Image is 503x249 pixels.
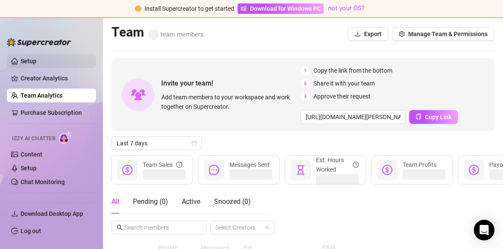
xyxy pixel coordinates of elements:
[145,5,234,12] span: Install Supercreator to get started
[11,210,18,217] span: download
[192,141,197,146] span: calendar
[382,165,392,175] span: dollar-circle
[143,160,182,169] div: Team Sales
[313,79,375,88] span: Share it with your team
[21,71,89,85] a: Creator Analytics
[408,31,488,37] span: Manage Team & Permissions
[59,131,72,144] img: AI Chatter
[301,66,310,75] span: 1
[416,114,422,120] span: copy
[209,165,219,175] span: message
[265,225,270,230] span: team
[469,165,479,175] span: dollar-circle
[399,31,405,37] span: setting
[124,223,195,232] input: Search members
[295,165,306,175] span: hourglass
[111,24,204,40] h2: Team
[161,78,301,89] span: Invite your team!
[474,220,494,240] div: Open Intercom Messenger
[355,31,361,37] span: download
[21,92,63,99] a: Team Analytics
[111,197,119,207] div: All
[392,27,494,41] button: Manage Team & Permissions
[161,92,297,111] span: Add team members to your workspace and work together on Supercreator.
[238,3,324,14] a: Download for Windows PC
[364,31,382,37] span: Export
[135,6,141,12] span: exclamation-circle
[21,210,83,217] span: Download Desktop App
[21,165,36,172] a: Setup
[117,224,123,231] span: search
[21,178,65,185] a: Chat Monitoring
[214,197,251,206] span: Snoozed ( 0 )
[21,151,42,158] a: Content
[182,197,200,206] span: Active
[313,66,392,75] span: Copy the link from the bottom
[328,4,364,12] a: not your OS?
[301,92,310,101] span: 3
[403,161,437,168] span: Team Profits
[409,110,458,124] button: Copy Link
[7,38,71,46] img: logo-BBDzfeDw.svg
[148,31,204,38] span: team members
[21,106,89,120] a: Purchase Subscription
[122,165,133,175] span: dollar-circle
[133,197,168,207] div: Pending ( 0 )
[21,197,81,211] span: Automations
[21,227,41,234] a: Log out
[12,135,55,143] span: Izzy AI Chatter
[241,6,247,12] span: windows
[229,161,270,168] span: Messages Sent
[353,155,359,174] span: question-circle
[117,137,196,150] span: Last 7 days
[316,155,359,174] div: Est. Hours Worked
[425,114,452,120] span: Copy Link
[21,58,36,65] a: Setup
[313,92,370,101] span: Approve their request
[250,4,321,13] span: Download for Windows PC
[348,27,389,41] button: Export
[301,79,310,88] span: 2
[176,160,182,169] span: info-circle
